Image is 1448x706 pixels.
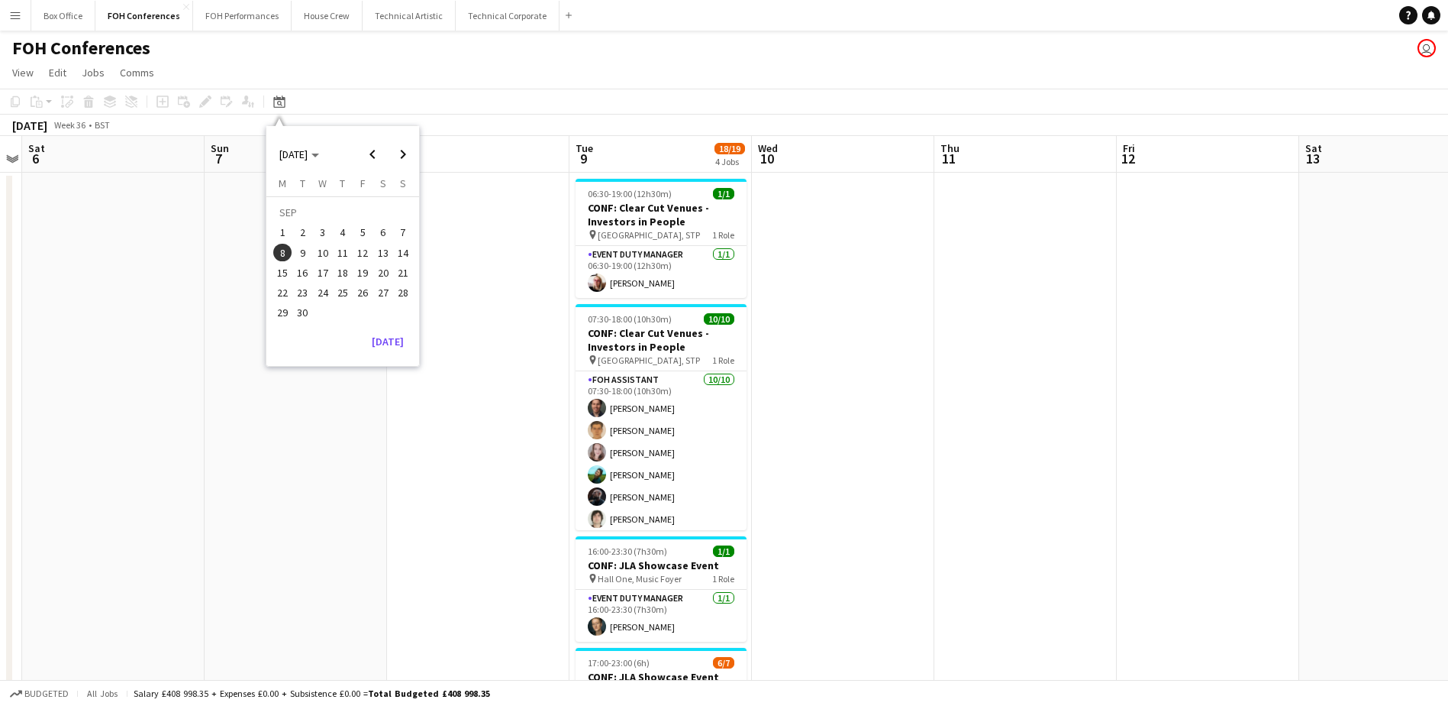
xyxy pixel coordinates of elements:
app-job-card: 16:00-23:30 (7h30m)1/1CONF: JLA Showcase Event Hall One, Music Foyer1 RoleEvent Duty Manager1/116... [576,536,747,642]
span: 2 [294,224,312,242]
button: 12-09-2025 [353,243,372,263]
span: Sun [211,141,229,155]
button: 04-09-2025 [333,222,353,242]
button: 09-09-2025 [292,243,312,263]
app-card-role: Event Duty Manager1/116:00-23:30 (7h30m)[PERSON_NAME] [576,590,747,642]
span: 6/7 [713,657,734,669]
span: 9 [294,244,312,262]
button: 13-09-2025 [372,243,392,263]
button: Technical Artistic [363,1,456,31]
h3: CONF: JLA Showcase Event [576,670,747,684]
button: 27-09-2025 [372,283,392,303]
div: [DATE] [12,118,47,133]
span: 18 [334,264,352,282]
button: 29-09-2025 [273,303,292,322]
app-job-card: 07:30-18:00 (10h30m)10/10CONF: Clear Cut Venues - Investors in People [GEOGRAPHIC_DATA], STP1 Rol... [576,304,747,530]
h3: CONF: Clear Cut Venues - Investors in People [576,326,747,354]
button: 17-09-2025 [313,263,333,283]
span: Week 36 [50,119,89,131]
span: W [318,176,327,190]
button: [DATE] [366,329,410,354]
button: FOH Performances [193,1,292,31]
span: 24 [314,283,332,302]
span: 18/19 [714,143,745,154]
span: 23 [294,283,312,302]
button: 21-09-2025 [393,263,413,283]
button: 26-09-2025 [353,283,372,303]
span: 30 [294,304,312,322]
span: [DATE] [279,147,308,161]
span: S [400,176,406,190]
span: 07:30-18:00 (10h30m) [588,313,672,325]
button: FOH Conferences [95,1,193,31]
span: 27 [374,283,392,302]
button: 02-09-2025 [292,222,312,242]
span: View [12,66,34,79]
button: Choose month and year [273,141,325,168]
h3: CONF: Clear Cut Venues - Investors in People [576,201,747,228]
a: View [6,63,40,83]
button: Box Office [31,1,95,31]
span: Sat [28,141,45,155]
button: 01-09-2025 [273,222,292,242]
span: 1 Role [712,355,734,366]
button: Technical Corporate [456,1,560,31]
a: Edit [43,63,73,83]
app-job-card: 06:30-19:00 (12h30m)1/1CONF: Clear Cut Venues - Investors in People [GEOGRAPHIC_DATA], STP1 RoleE... [576,179,747,298]
button: 18-09-2025 [333,263,353,283]
span: 28 [394,283,412,302]
span: T [300,176,305,190]
span: Sat [1305,141,1322,155]
button: 06-09-2025 [372,222,392,242]
td: SEP [273,202,413,222]
button: 03-09-2025 [313,222,333,242]
button: 16-09-2025 [292,263,312,283]
span: T [340,176,345,190]
button: 20-09-2025 [372,263,392,283]
span: 6 [26,150,45,167]
app-card-role: FOH Assistant10/1007:30-18:00 (10h30m)[PERSON_NAME][PERSON_NAME][PERSON_NAME][PERSON_NAME][PERSON... [576,371,747,623]
span: 19 [353,264,372,282]
app-card-role: Event Duty Manager1/106:30-19:00 (12h30m)[PERSON_NAME] [576,246,747,298]
button: 24-09-2025 [313,283,333,303]
button: 07-09-2025 [393,222,413,242]
span: 16 [294,264,312,282]
span: Comms [120,66,154,79]
span: 5 [353,224,372,242]
button: Budgeted [8,685,71,702]
span: 13 [1303,150,1322,167]
a: Comms [114,63,160,83]
button: 19-09-2025 [353,263,372,283]
span: 12 [353,244,372,262]
span: Tue [576,141,593,155]
span: 15 [273,264,292,282]
button: 10-09-2025 [313,243,333,263]
button: 05-09-2025 [353,222,372,242]
button: 23-09-2025 [292,283,312,303]
button: 22-09-2025 [273,283,292,303]
span: 1 [273,224,292,242]
div: 4 Jobs [715,156,744,167]
span: All jobs [84,688,121,699]
span: 10/10 [704,313,734,325]
span: M [279,176,286,190]
span: 17 [314,264,332,282]
span: 10 [756,150,778,167]
span: 25 [334,283,352,302]
app-user-avatar: Visitor Services [1417,39,1436,57]
span: [GEOGRAPHIC_DATA], STP [598,355,700,366]
span: 17:00-23:00 (6h) [588,657,650,669]
span: Edit [49,66,66,79]
button: 30-09-2025 [292,303,312,322]
button: 08-09-2025 [273,243,292,263]
button: House Crew [292,1,363,31]
button: Next month [388,139,418,170]
span: 29 [273,304,292,322]
span: Thu [940,141,959,155]
span: 1/1 [713,188,734,199]
span: Fri [1123,141,1135,155]
button: 14-09-2025 [393,243,413,263]
span: 1/1 [713,546,734,557]
span: 21 [394,264,412,282]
